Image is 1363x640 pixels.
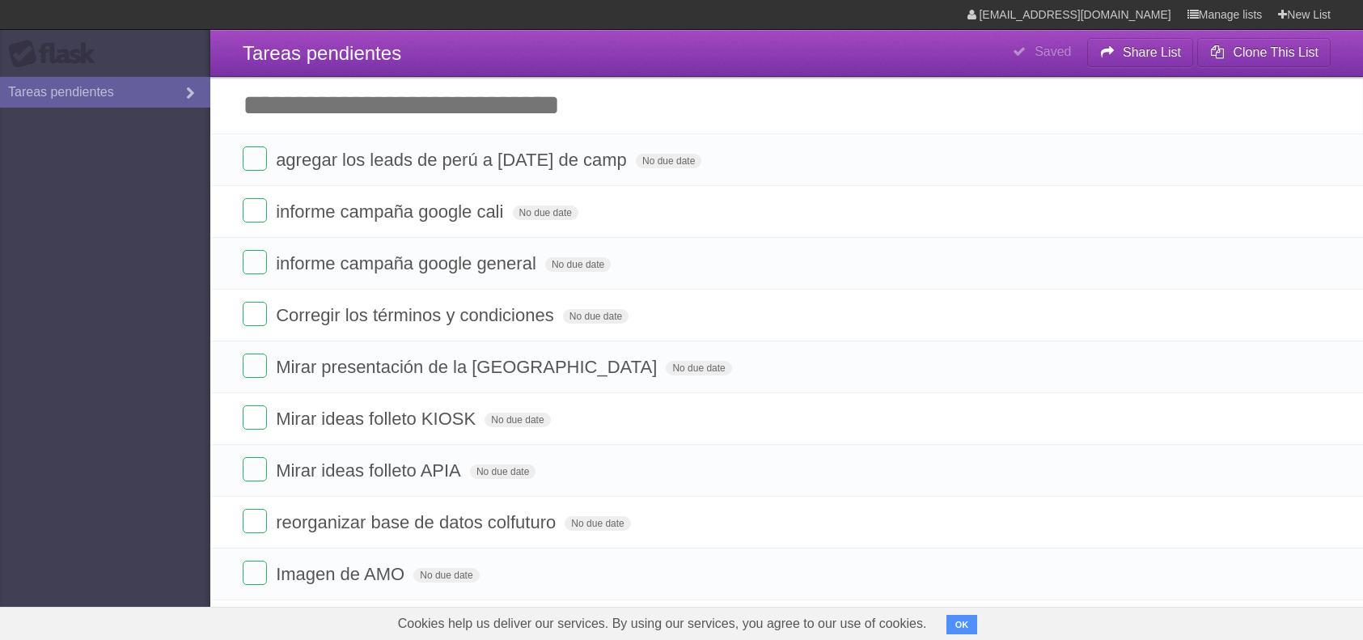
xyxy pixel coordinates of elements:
[276,357,661,377] span: Mirar presentación de la [GEOGRAPHIC_DATA]
[243,250,267,274] label: Done
[276,409,480,429] span: Mirar ideas folleto KIOSK
[413,568,479,583] span: No due date
[1035,45,1071,58] b: Saved
[545,257,611,272] span: No due date
[470,464,535,479] span: No due date
[243,509,267,533] label: Done
[563,309,629,324] span: No due date
[485,413,550,427] span: No due date
[276,564,408,584] span: Imagen de AMO
[276,305,558,325] span: Corregir los términos y condiciones
[382,608,943,640] span: Cookies help us deliver our services. By using our services, you agree to our use of cookies.
[243,561,267,585] label: Done
[243,457,267,481] label: Done
[276,150,631,170] span: agregar los leads de perú a [DATE] de camp
[1197,38,1331,67] button: Clone This List
[243,146,267,171] label: Done
[276,201,507,222] span: informe campaña google cali
[513,206,578,220] span: No due date
[666,361,731,375] span: No due date
[946,615,978,634] button: OK
[243,405,267,430] label: Done
[8,40,105,69] div: Flask
[1233,45,1319,59] b: Clone This List
[276,460,465,481] span: Mirar ideas folleto APIA
[1123,45,1181,59] b: Share List
[276,512,560,532] span: reorganizar base de datos colfuturo
[276,253,540,273] span: informe campaña google general
[565,516,630,531] span: No due date
[636,154,701,168] span: No due date
[243,198,267,223] label: Done
[243,42,401,64] span: Tareas pendientes
[1087,38,1194,67] button: Share List
[243,354,267,378] label: Done
[243,302,267,326] label: Done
